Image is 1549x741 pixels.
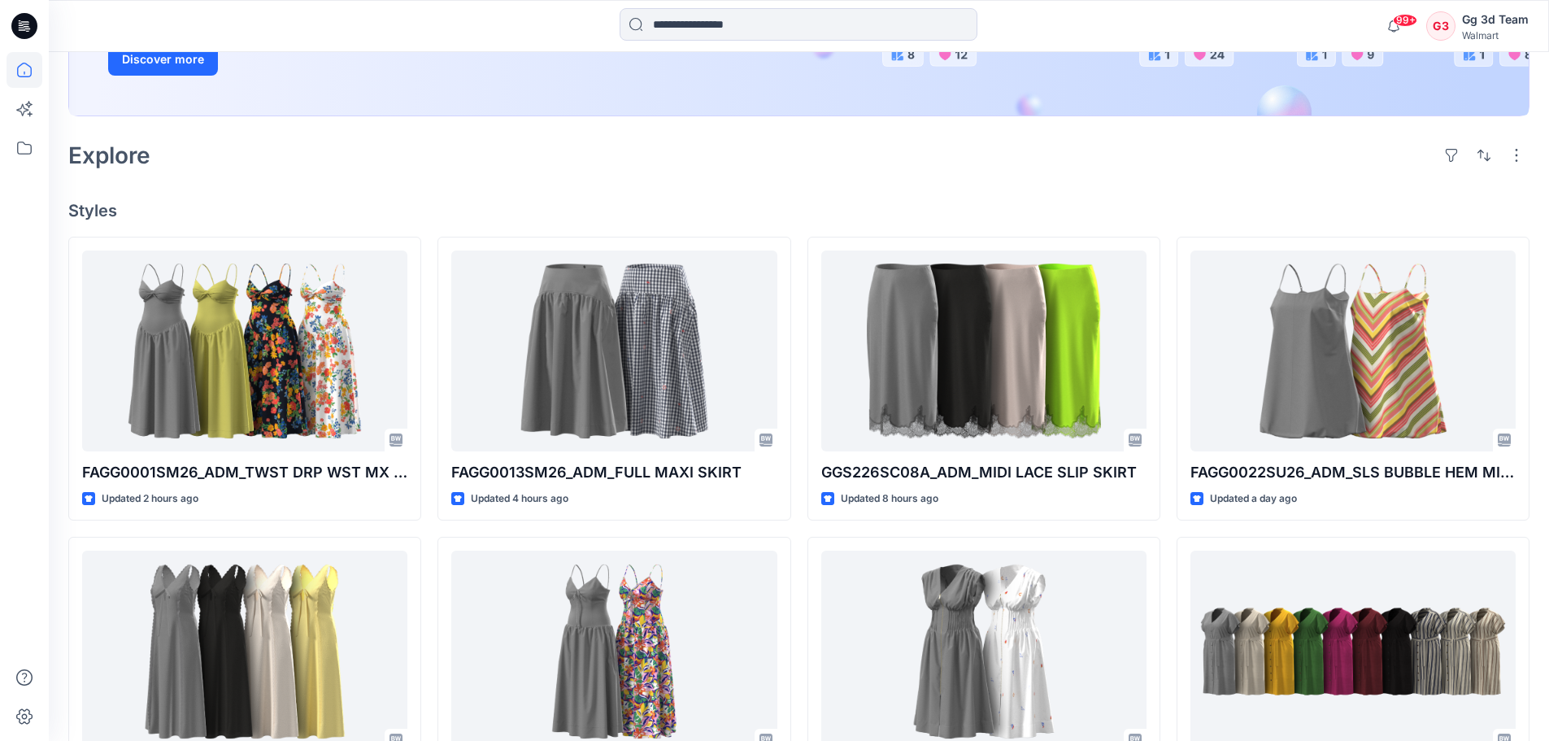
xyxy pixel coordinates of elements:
[68,201,1529,220] h4: Styles
[1210,490,1297,508] p: Updated a day ago
[108,43,218,76] button: Discover more
[841,490,938,508] p: Updated 8 hours ago
[821,461,1147,484] p: GGS226SC08A_ADM_MIDI LACE SLIP SKIRT
[1462,29,1529,41] div: Walmart
[82,251,407,451] a: FAGG0001SM26_ADM_TWST DRP WST MX DRS
[451,461,777,484] p: FAGG0013SM26_ADM_FULL MAXI SKIRT
[108,43,474,76] a: Discover more
[1462,10,1529,29] div: Gg 3d Team
[1426,11,1455,41] div: G3
[82,461,407,484] p: FAGG0001SM26_ADM_TWST DRP WST MX DRS
[1393,14,1417,27] span: 99+
[102,490,198,508] p: Updated 2 hours ago
[1190,461,1516,484] p: FAGG0022SU26_ADM_SLS BUBBLE HEM MINI DRESS
[471,490,568,508] p: Updated 4 hours ago
[821,251,1147,451] a: GGS226SC08A_ADM_MIDI LACE SLIP SKIRT
[1190,251,1516,451] a: FAGG0022SU26_ADM_SLS BUBBLE HEM MINI DRESS
[68,142,150,168] h2: Explore
[451,251,777,451] a: FAGG0013SM26_ADM_FULL MAXI SKIRT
